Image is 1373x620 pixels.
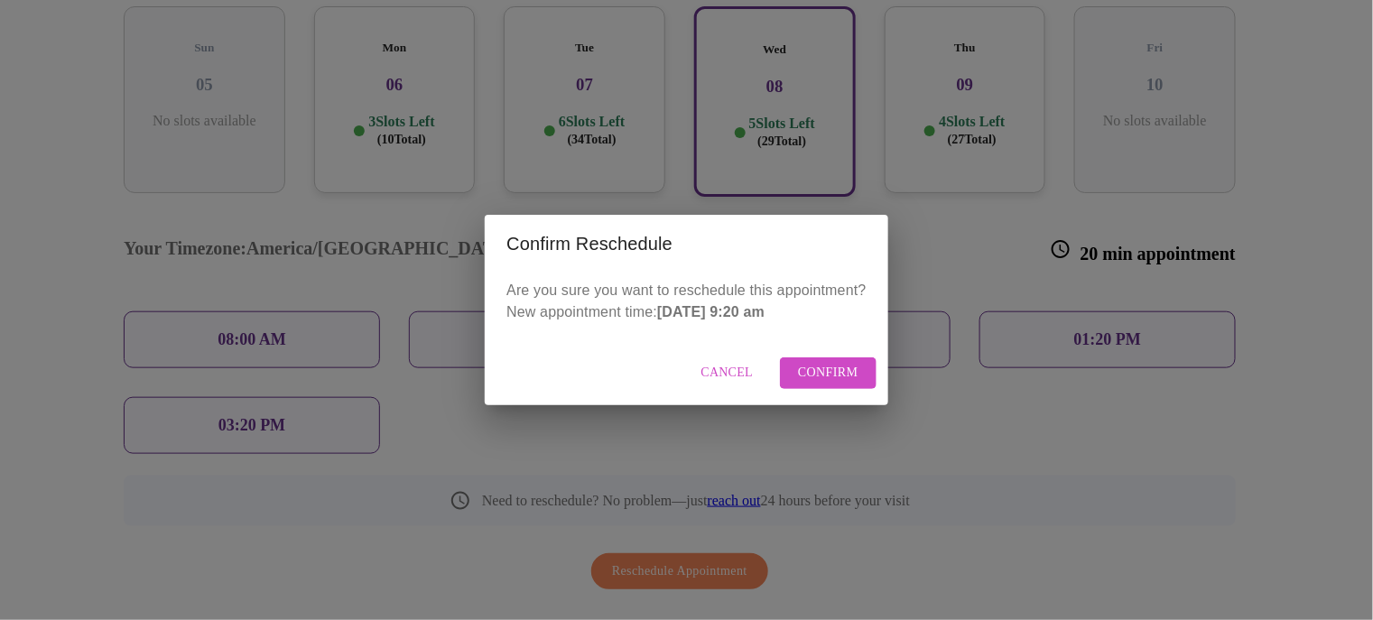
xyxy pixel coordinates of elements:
button: Confirm [780,357,877,389]
span: Cancel [701,362,754,384]
button: Cancel [683,357,772,389]
span: Confirm [798,362,858,384]
p: Are you sure you want to reschedule this appointment? New appointment time: [506,280,866,323]
h2: Confirm Reschedule [506,229,866,258]
strong: [DATE] 9:20 am [657,304,765,319]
